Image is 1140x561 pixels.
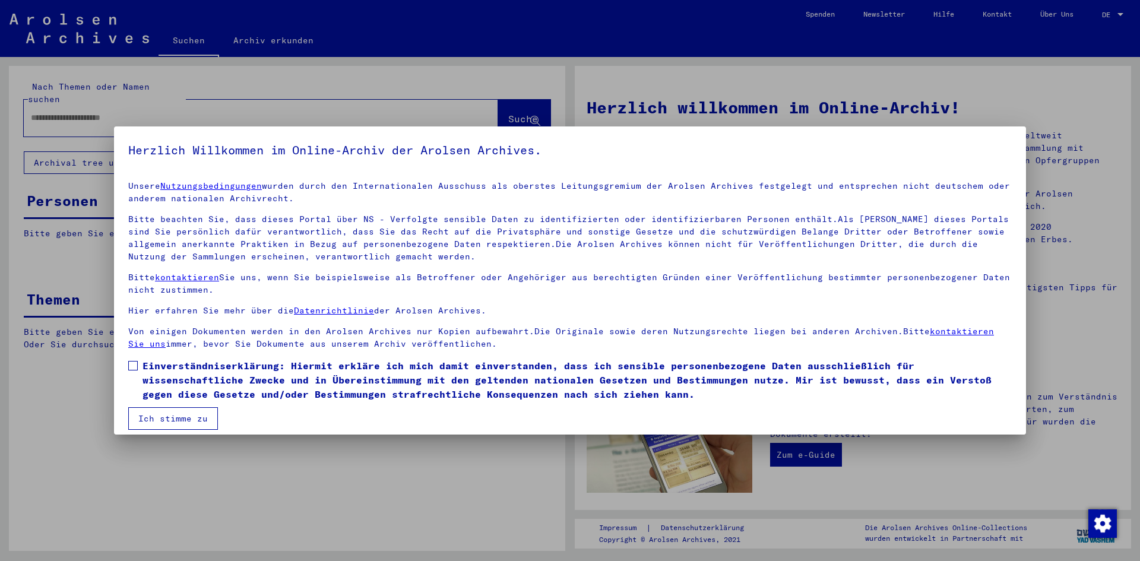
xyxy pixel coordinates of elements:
[160,180,262,191] a: Nutzungsbedingungen
[128,407,218,430] button: Ich stimme zu
[128,213,1012,263] p: Bitte beachten Sie, dass dieses Portal über NS - Verfolgte sensible Daten zu identifizierten oder...
[128,271,1012,296] p: Bitte Sie uns, wenn Sie beispielsweise als Betroffener oder Angehöriger aus berechtigten Gründen ...
[128,326,994,349] a: kontaktieren Sie uns
[128,180,1012,205] p: Unsere wurden durch den Internationalen Ausschuss als oberstes Leitungsgremium der Arolsen Archiv...
[128,141,1012,160] h5: Herzlich Willkommen im Online-Archiv der Arolsen Archives.
[1088,509,1117,538] img: Zustimmung ändern
[142,359,1012,401] span: Einverständniserklärung: Hiermit erkläre ich mich damit einverstanden, dass ich sensible personen...
[294,305,374,316] a: Datenrichtlinie
[128,305,1012,317] p: Hier erfahren Sie mehr über die der Arolsen Archives.
[128,325,1012,350] p: Von einigen Dokumenten werden in den Arolsen Archives nur Kopien aufbewahrt.Die Originale sowie d...
[155,272,219,283] a: kontaktieren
